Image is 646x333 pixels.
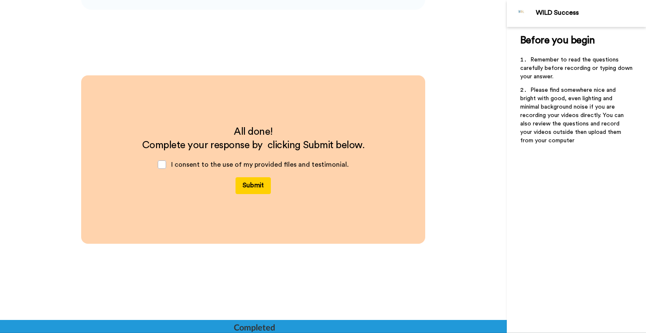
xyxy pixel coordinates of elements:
[171,161,349,168] span: I consent to the use of my provided files and testimonial.
[234,127,273,137] span: All done!
[520,87,625,144] span: Please find somewhere nice and bright with good, even lighting and minimal background noise if yo...
[536,9,646,17] div: WILD Success
[520,57,634,80] span: Remember to read the questions carefully before recording or typing down your answer.
[142,140,365,150] span: Complete your response by clicking Submit below.
[234,321,274,333] div: Completed
[236,177,271,194] button: Submit
[520,35,595,45] span: Before you begin
[511,3,532,24] img: Profile Image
